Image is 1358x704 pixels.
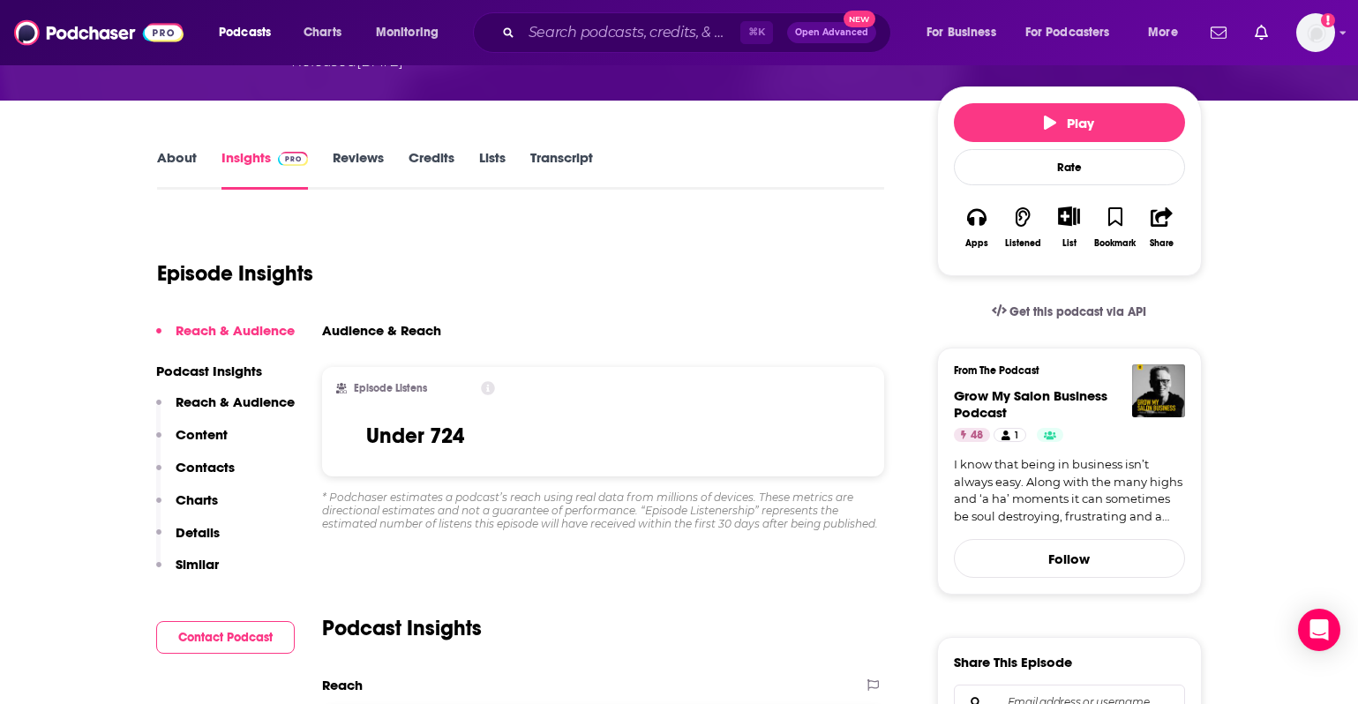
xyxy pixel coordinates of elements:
span: For Business [927,20,996,45]
div: Show More ButtonList [1046,195,1092,259]
div: Apps [965,238,988,249]
button: open menu [364,19,461,47]
button: Contacts [156,459,235,491]
button: Show profile menu [1296,13,1335,52]
button: open menu [1136,19,1200,47]
span: More [1148,20,1178,45]
h3: Audience & Reach [322,322,441,339]
p: Content [176,426,228,443]
p: Podcast Insights [156,363,295,379]
p: Reach & Audience [176,322,295,339]
button: open menu [914,19,1018,47]
a: 48 [954,428,990,442]
svg: Add a profile image [1321,13,1335,27]
button: Contact Podcast [156,621,295,654]
h3: Share This Episode [954,654,1072,670]
h1: Episode Insights [157,260,313,287]
button: Apps [954,195,1000,259]
a: Show notifications dropdown [1248,18,1275,48]
div: Rate [954,149,1185,185]
div: Bookmark [1094,238,1136,249]
div: * Podchaser estimates a podcast’s reach using real data from millions of devices. These metrics a... [322,491,885,530]
a: About [157,149,197,190]
button: Reach & Audience [156,393,295,426]
button: Show More Button [1051,206,1087,226]
button: open menu [206,19,294,47]
button: Follow [954,539,1185,578]
span: ⌘ K [740,21,773,44]
button: Charts [156,491,218,524]
a: Grow My Salon Business Podcast [954,387,1107,421]
div: Search podcasts, credits, & more... [490,12,908,53]
div: List [1062,237,1077,249]
button: Bookmark [1092,195,1138,259]
a: Reviews [333,149,384,190]
button: Share [1138,195,1184,259]
button: Listened [1000,195,1046,259]
a: Show notifications dropdown [1204,18,1234,48]
a: Lists [479,149,506,190]
img: Podchaser - Follow, Share and Rate Podcasts [14,16,184,49]
div: Share [1150,238,1174,249]
a: 1 [994,428,1025,442]
a: I know that being in business isn’t always easy. Along with the many highs and ‘a ha’ moments it ... [954,456,1185,525]
span: Monitoring [376,20,439,45]
div: Listened [1005,238,1041,249]
button: Open AdvancedNew [787,22,876,43]
h2: Episode Listens [354,382,427,394]
span: Play [1044,115,1094,131]
h3: Under 724 [366,423,464,449]
span: 48 [971,427,983,445]
a: Transcript [530,149,593,190]
p: Details [176,524,220,541]
div: Open Intercom Messenger [1298,609,1340,651]
img: Grow My Salon Business Podcast [1132,364,1185,417]
button: Details [156,524,220,557]
img: User Profile [1296,13,1335,52]
h2: Podcast Insights [322,615,482,641]
span: Logged in as tlopez [1296,13,1335,52]
p: Reach & Audience [176,393,295,410]
button: Play [954,103,1185,142]
p: Charts [176,491,218,508]
span: Podcasts [219,20,271,45]
span: Open Advanced [795,28,868,37]
span: Charts [304,20,341,45]
a: Credits [409,149,454,190]
button: Content [156,426,228,459]
a: Charts [292,19,352,47]
button: Similar [156,556,219,588]
input: Search podcasts, credits, & more... [521,19,740,47]
button: open menu [1014,19,1136,47]
h3: From The Podcast [954,364,1171,377]
h2: Reach [322,677,363,693]
span: For Podcasters [1025,20,1110,45]
span: 1 [1015,427,1018,445]
p: Similar [176,556,219,573]
button: Reach & Audience [156,322,295,355]
span: New [844,11,875,27]
span: Get this podcast via API [1009,304,1146,319]
a: InsightsPodchaser Pro [221,149,309,190]
a: Get this podcast via API [978,290,1161,333]
p: Contacts [176,459,235,476]
img: Podchaser Pro [278,152,309,166]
